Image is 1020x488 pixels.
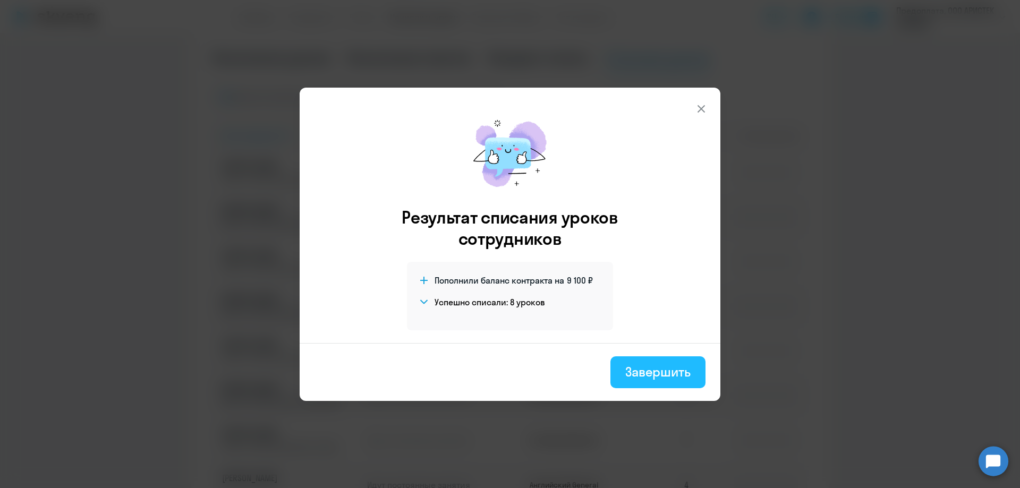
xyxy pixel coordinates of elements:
button: Завершить [610,356,705,388]
span: 9 100 ₽ [567,275,593,286]
img: mirage-message.png [462,109,558,198]
h4: Успешно списали: 8 уроков [435,296,545,308]
h3: Результат списания уроков сотрудников [387,207,633,249]
span: Пополнили баланс контракта на [435,275,564,286]
div: Завершить [625,363,691,380]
